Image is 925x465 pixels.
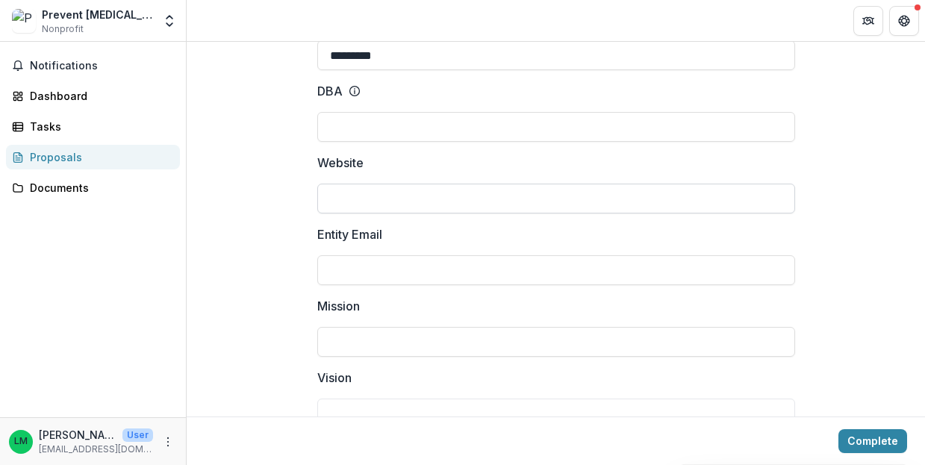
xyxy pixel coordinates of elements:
button: Notifications [6,54,180,78]
a: Proposals [6,145,180,169]
p: [PERSON_NAME] [39,427,116,443]
span: Notifications [30,60,174,72]
img: Prevent Child Abuse New York, Inc. [12,9,36,33]
p: Mission [317,297,360,315]
span: Nonprofit [42,22,84,36]
button: Complete [838,429,907,453]
div: Dashboard [30,88,168,104]
a: Tasks [6,114,180,139]
div: Proposals [30,149,168,165]
div: Tasks [30,119,168,134]
button: Get Help [889,6,919,36]
div: Lisa Morgan-Klepeis [14,437,28,446]
a: Dashboard [6,84,180,108]
div: Prevent [MEDICAL_DATA] [US_STATE], Inc. [42,7,153,22]
div: Documents [30,180,168,196]
p: [EMAIL_ADDRESS][DOMAIN_NAME] [39,443,153,456]
button: Partners [853,6,883,36]
a: Documents [6,175,180,200]
p: Vision [317,369,352,387]
p: User [122,428,153,442]
p: DBA [317,82,343,100]
button: Open entity switcher [159,6,180,36]
button: More [159,433,177,451]
p: Entity Email [317,225,382,243]
p: Website [317,154,364,172]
